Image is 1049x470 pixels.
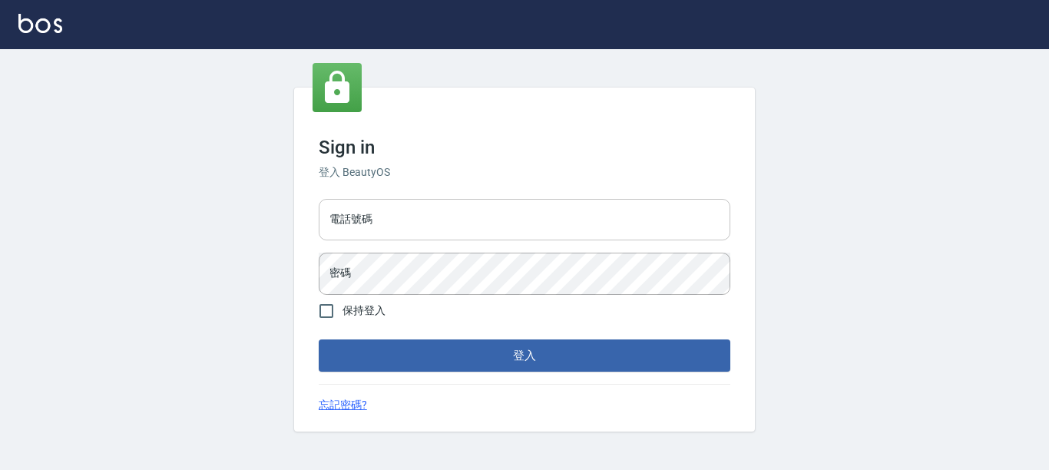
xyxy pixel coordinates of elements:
[18,14,62,33] img: Logo
[319,339,730,372] button: 登入
[319,397,367,413] a: 忘記密碼?
[319,164,730,180] h6: 登入 BeautyOS
[319,137,730,158] h3: Sign in
[342,303,386,319] span: 保持登入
